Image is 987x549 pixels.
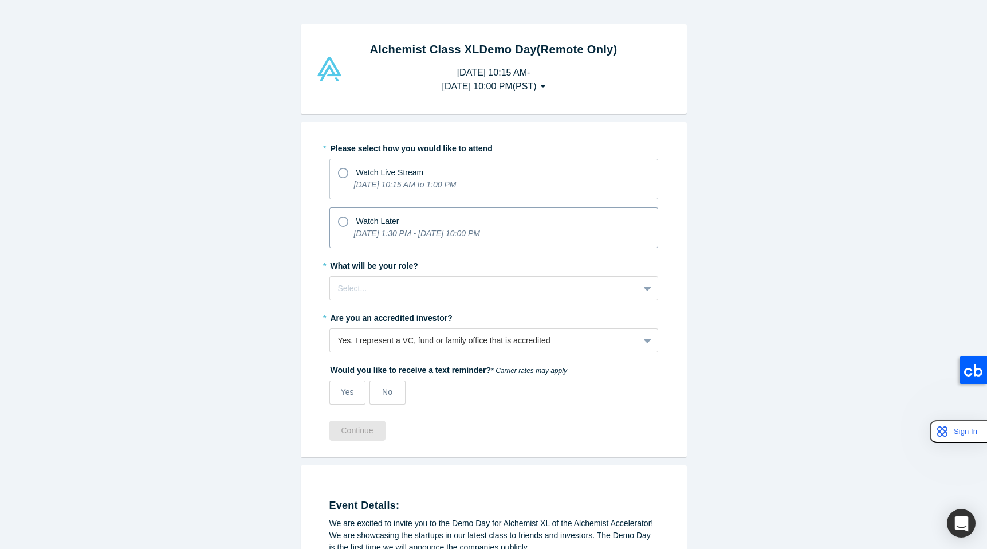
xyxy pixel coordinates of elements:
div: Yes, I represent a VC, fund or family office that is accredited [338,335,631,347]
span: No [382,387,392,397]
i: [DATE] 1:30 PM - [DATE] 10:00 PM [354,229,480,238]
i: [DATE] 10:15 AM to 1:00 PM [354,180,457,189]
span: Yes [341,387,354,397]
em: * Carrier rates may apply [491,367,567,375]
strong: Event Details: [329,500,400,511]
label: Are you an accredited investor? [329,308,658,324]
span: Watch Later [356,217,399,226]
strong: Alchemist Class XL Demo Day (Remote Only) [370,43,618,56]
button: Continue [329,421,386,441]
button: [DATE] 10:15 AM-[DATE] 10:00 PM(PST) [430,62,557,97]
div: We are excited to invite you to the Demo Day for Alchemist XL of the Alchemist Accelerator! [329,517,658,530]
label: Would you like to receive a text reminder? [329,360,658,377]
label: What will be your role? [329,256,658,272]
label: Please select how you would like to attend [329,139,658,155]
span: Watch Live Stream [356,168,424,177]
img: Alchemist Vault Logo [316,57,343,81]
